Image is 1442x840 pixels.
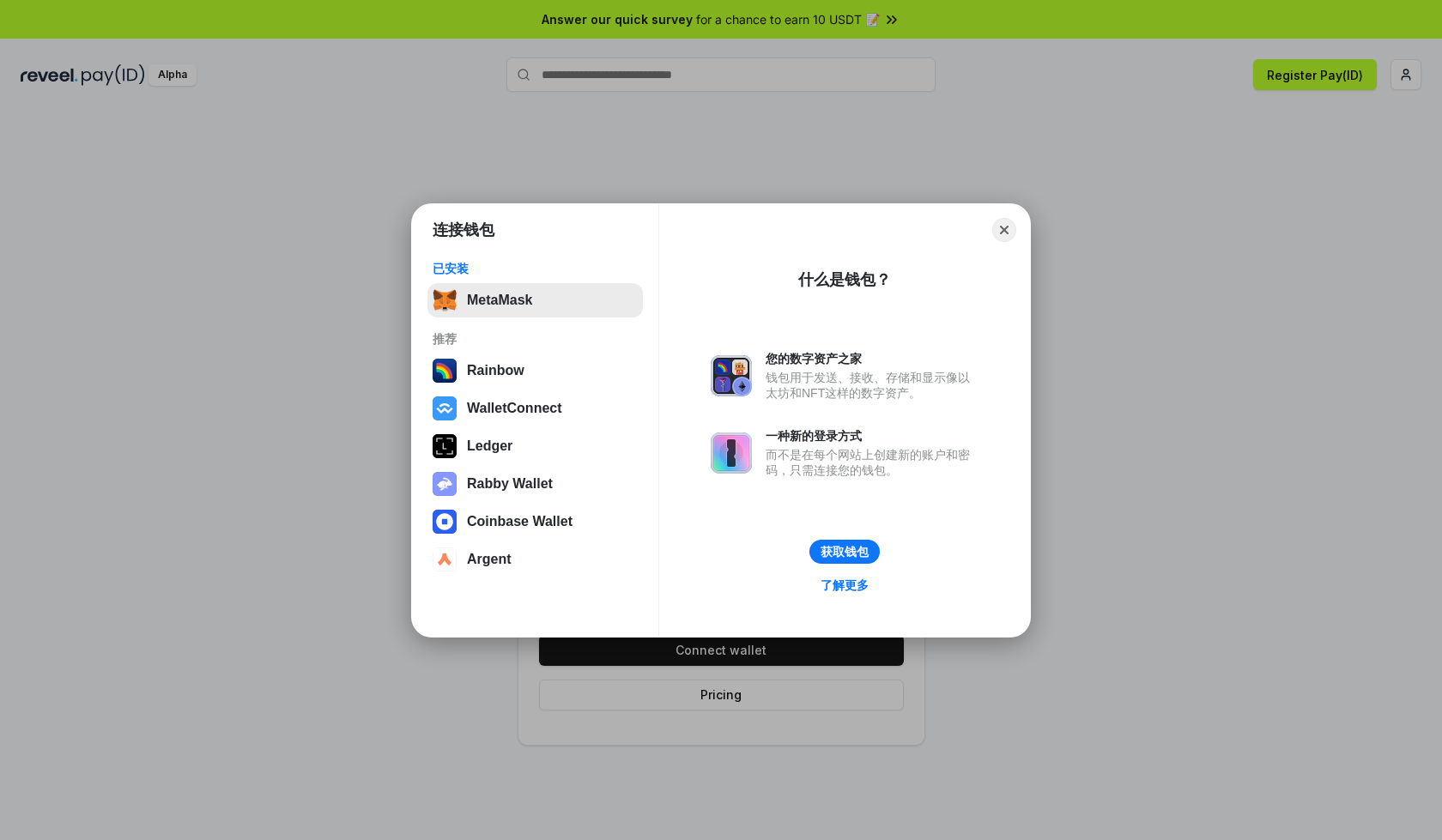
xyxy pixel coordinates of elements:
[467,401,562,416] div: WalletConnect
[433,359,457,383] img: svg+xml,%3Csvg%20width%3D%22120%22%20height%3D%22120%22%20viewBox%3D%220%200%20120%20120%22%20fil...
[433,331,638,347] div: 推荐
[433,434,457,458] img: svg+xml,%3Csvg%20xmlns%3D%22http%3A%2F%2Fwww.w3.org%2F2000%2Fsvg%22%20width%3D%2228%22%20height%3...
[433,261,638,276] div: 已安装
[992,218,1016,242] button: Close
[467,293,532,308] div: MetaMask
[766,447,978,478] div: 而不是在每个网站上创建新的账户和密码，只需连接您的钱包。
[821,577,869,593] div: 了解更多
[427,429,643,463] button: Ledger
[433,510,457,534] img: svg+xml,%3Csvg%20width%3D%2228%22%20height%3D%2228%22%20viewBox%3D%220%200%2028%2028%22%20fill%3D...
[427,467,643,501] button: Rabby Wallet
[467,552,512,567] div: Argent
[766,351,978,366] div: 您的数字资产之家
[766,428,978,444] div: 一种新的登录方式
[809,540,880,564] button: 获取钱包
[433,288,457,312] img: svg+xml,%3Csvg%20fill%3D%22none%22%20height%3D%2233%22%20viewBox%3D%220%200%2035%2033%22%20width%...
[810,574,879,596] a: 了解更多
[821,544,869,559] div: 获取钱包
[427,505,643,539] button: Coinbase Wallet
[467,363,524,378] div: Rainbow
[427,391,643,426] button: WalletConnect
[433,396,457,420] img: svg+xml,%3Csvg%20width%3D%2228%22%20height%3D%2228%22%20viewBox%3D%220%200%2028%2028%22%20fill%3D...
[467,438,512,454] div: Ledger
[433,547,457,571] img: svg+xml,%3Csvg%20width%3D%2228%22%20height%3D%2228%22%20viewBox%3D%220%200%2028%2028%22%20fill%3D...
[427,542,643,577] button: Argent
[427,283,643,317] button: MetaMask
[467,476,553,492] div: Rabby Wallet
[433,220,494,240] h1: 连接钱包
[427,354,643,388] button: Rainbow
[433,472,457,496] img: svg+xml,%3Csvg%20xmlns%3D%22http%3A%2F%2Fwww.w3.org%2F2000%2Fsvg%22%20fill%3D%22none%22%20viewBox...
[467,514,573,529] div: Coinbase Wallet
[711,432,752,474] img: svg+xml,%3Csvg%20xmlns%3D%22http%3A%2F%2Fwww.w3.org%2F2000%2Fsvg%22%20fill%3D%22none%22%20viewBox...
[798,269,891,290] div: 什么是钱包？
[766,370,978,401] div: 钱包用于发送、接收、存储和显示像以太坊和NFT这样的数字资产。
[711,355,752,396] img: svg+xml,%3Csvg%20xmlns%3D%22http%3A%2F%2Fwww.w3.org%2F2000%2Fsvg%22%20fill%3D%22none%22%20viewBox...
